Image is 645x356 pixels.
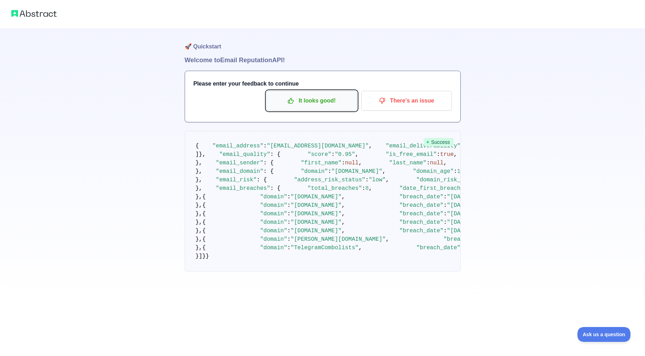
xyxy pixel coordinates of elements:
[367,95,447,107] p: There's an issue
[290,245,358,251] span: "TelegramCombolists"
[341,219,345,226] span: ,
[196,143,199,149] span: {
[266,91,357,111] button: It looks good!
[443,194,447,200] span: :
[345,160,358,166] span: null
[264,160,274,166] span: : {
[341,228,345,234] span: ,
[443,219,447,226] span: :
[413,168,454,175] span: "domain_age"
[386,151,437,158] span: "is_free_email"
[399,185,471,192] span: "date_first_breached"
[443,228,447,234] span: :
[260,219,287,226] span: "domain"
[399,211,444,217] span: "breach_date"
[290,219,341,226] span: "[DOMAIN_NAME]"
[416,177,484,183] span: "domain_risk_status"
[270,185,281,192] span: : {
[335,151,355,158] span: "0.95"
[267,143,369,149] span: "[EMAIL_ADDRESS][DOMAIN_NAME]"
[341,202,345,209] span: ,
[185,55,461,65] h1: Welcome to Email Reputation API!
[386,143,460,149] span: "email_deliverability"
[454,168,457,175] span: :
[577,327,631,342] iframe: Toggle Customer Support
[362,185,365,192] span: :
[457,168,474,175] span: 11021
[287,211,291,217] span: :
[260,236,287,243] span: "domain"
[264,143,267,149] span: :
[454,151,457,158] span: ,
[369,185,372,192] span: ,
[399,202,444,209] span: "breach_date"
[447,228,474,234] span: "[DATE]"
[290,236,386,243] span: "[PERSON_NAME][DOMAIN_NAME]"
[437,151,440,158] span: :
[424,138,454,146] span: Success
[290,211,341,217] span: "[DOMAIN_NAME]"
[287,228,291,234] span: :
[341,211,345,217] span: ,
[447,211,474,217] span: "[DATE]"
[369,143,372,149] span: ,
[328,168,332,175] span: :
[358,160,362,166] span: ,
[301,160,341,166] span: "first_name"
[307,151,331,158] span: "score"
[399,228,444,234] span: "breach_date"
[270,151,281,158] span: : {
[307,185,362,192] span: "total_breaches"
[440,151,454,158] span: true
[287,194,291,200] span: :
[216,168,263,175] span: "email_domain"
[386,236,389,243] span: ,
[287,219,291,226] span: :
[287,202,291,209] span: :
[216,185,270,192] span: "email_breaches"
[332,168,382,175] span: "[DOMAIN_NAME]"
[443,211,447,217] span: :
[430,160,443,166] span: null
[341,194,345,200] span: ,
[332,151,335,158] span: :
[355,151,359,158] span: ,
[216,177,257,183] span: "email_risk"
[219,151,270,158] span: "email_quality"
[369,177,386,183] span: "low"
[301,168,328,175] span: "domain"
[287,236,291,243] span: :
[447,202,474,209] span: "[DATE]"
[290,194,341,200] span: "[DOMAIN_NAME]"
[216,160,263,166] span: "email_sender"
[399,219,444,226] span: "breach_date"
[416,245,461,251] span: "breach_date"
[264,168,274,175] span: : {
[443,160,447,166] span: ,
[447,219,474,226] span: "[DATE]"
[287,245,291,251] span: :
[260,194,287,200] span: "domain"
[213,143,264,149] span: "email_address"
[260,228,287,234] span: "domain"
[386,177,389,183] span: ,
[399,194,444,200] span: "breach_date"
[11,8,57,18] img: Abstract logo
[426,160,430,166] span: :
[341,160,345,166] span: :
[361,91,452,111] button: There's an issue
[260,211,287,217] span: "domain"
[194,80,452,88] h3: Please enter your feedback to continue
[365,185,369,192] span: 8
[443,236,488,243] span: "breach_date"
[257,177,267,183] span: : {
[447,194,474,200] span: "[DATE]"
[382,168,386,175] span: ,
[260,202,287,209] span: "domain"
[290,228,341,234] span: "[DOMAIN_NAME]"
[443,202,447,209] span: :
[389,160,427,166] span: "last_name"
[365,177,369,183] span: :
[290,202,341,209] span: "[DOMAIN_NAME]"
[272,95,352,107] p: It looks good!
